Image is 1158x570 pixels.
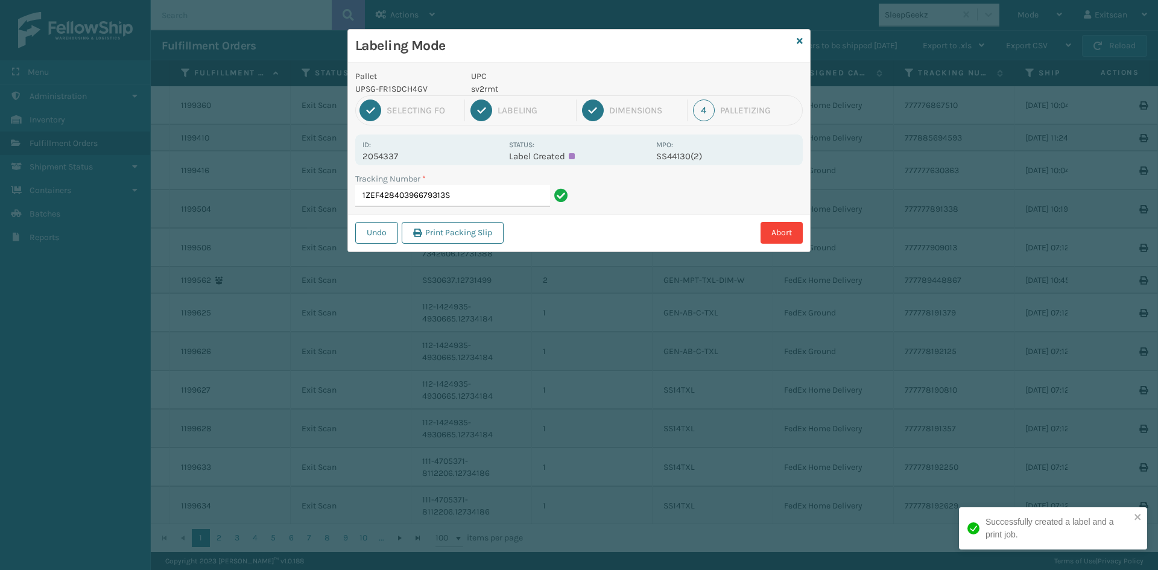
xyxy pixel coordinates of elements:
[498,105,570,116] div: Labeling
[362,141,371,149] label: Id:
[387,105,459,116] div: Selecting FO
[656,141,673,149] label: MPO:
[986,516,1130,541] div: Successfully created a label and a print job.
[720,105,799,116] div: Palletizing
[761,222,803,244] button: Abort
[609,105,682,116] div: Dimensions
[693,100,715,121] div: 4
[355,37,792,55] h3: Labeling Mode
[470,100,492,121] div: 2
[509,141,534,149] label: Status:
[471,83,649,95] p: sv2rmt
[656,151,796,162] p: SS44130(2)
[582,100,604,121] div: 3
[359,100,381,121] div: 1
[471,70,649,83] p: UPC
[1134,512,1142,524] button: close
[355,70,457,83] p: Pallet
[355,83,457,95] p: UPSG-FR1SDCH4GV
[509,151,648,162] p: Label Created
[402,222,504,244] button: Print Packing Slip
[355,173,426,185] label: Tracking Number
[355,222,398,244] button: Undo
[362,151,502,162] p: 2054337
